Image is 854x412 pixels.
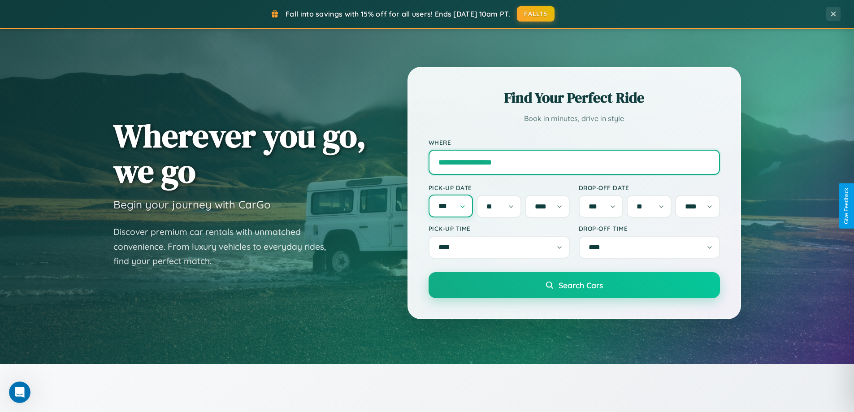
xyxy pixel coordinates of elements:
[429,139,720,146] label: Where
[286,9,510,18] span: Fall into savings with 15% off for all users! Ends [DATE] 10am PT.
[429,184,570,191] label: Pick-up Date
[559,280,603,290] span: Search Cars
[113,198,271,211] h3: Begin your journey with CarGo
[429,225,570,232] label: Pick-up Time
[843,188,850,224] div: Give Feedback
[113,225,338,269] p: Discover premium car rentals with unmatched convenience. From luxury vehicles to everyday rides, ...
[429,272,720,298] button: Search Cars
[579,184,720,191] label: Drop-off Date
[113,118,366,189] h1: Wherever you go, we go
[579,225,720,232] label: Drop-off Time
[429,88,720,108] h2: Find Your Perfect Ride
[9,382,30,403] iframe: Intercom live chat
[429,112,720,125] p: Book in minutes, drive in style
[517,6,555,22] button: FALL15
